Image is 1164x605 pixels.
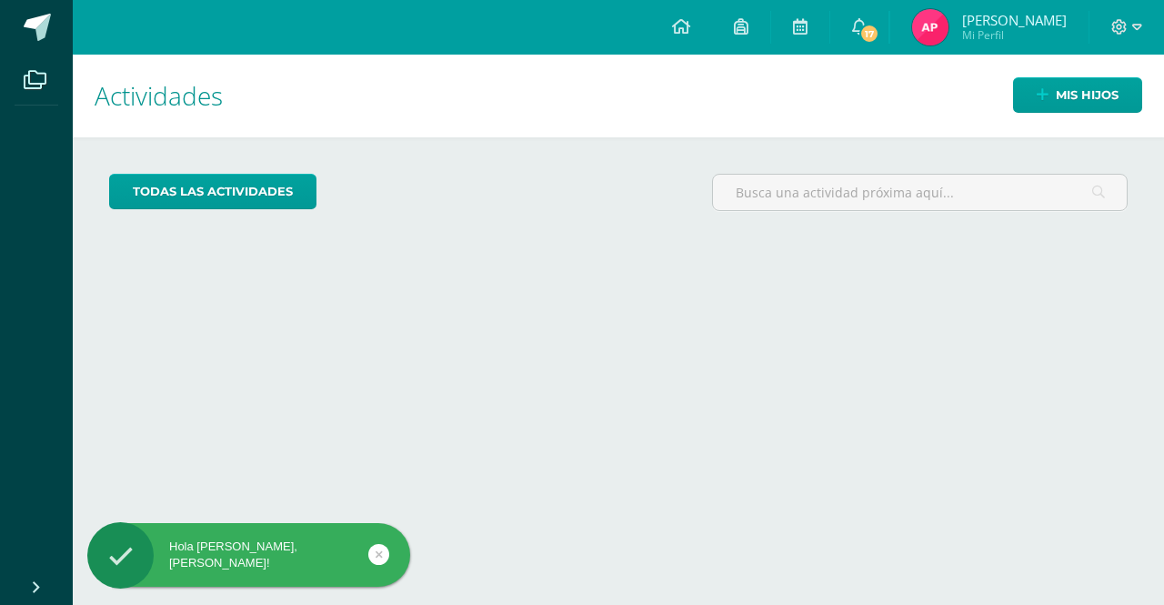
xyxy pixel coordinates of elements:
a: Mis hijos [1013,77,1142,113]
input: Busca una actividad próxima aquí... [713,175,1127,210]
div: Hola [PERSON_NAME], [PERSON_NAME]! [87,539,410,571]
a: todas las Actividades [109,174,316,209]
span: [PERSON_NAME] [962,11,1067,29]
h1: Actividades [95,55,1142,137]
img: fa73cfb10679c919406754ea9d789907.png [912,9,948,45]
span: Mi Perfil [962,27,1067,43]
span: 17 [859,24,879,44]
span: Mis hijos [1056,78,1119,112]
